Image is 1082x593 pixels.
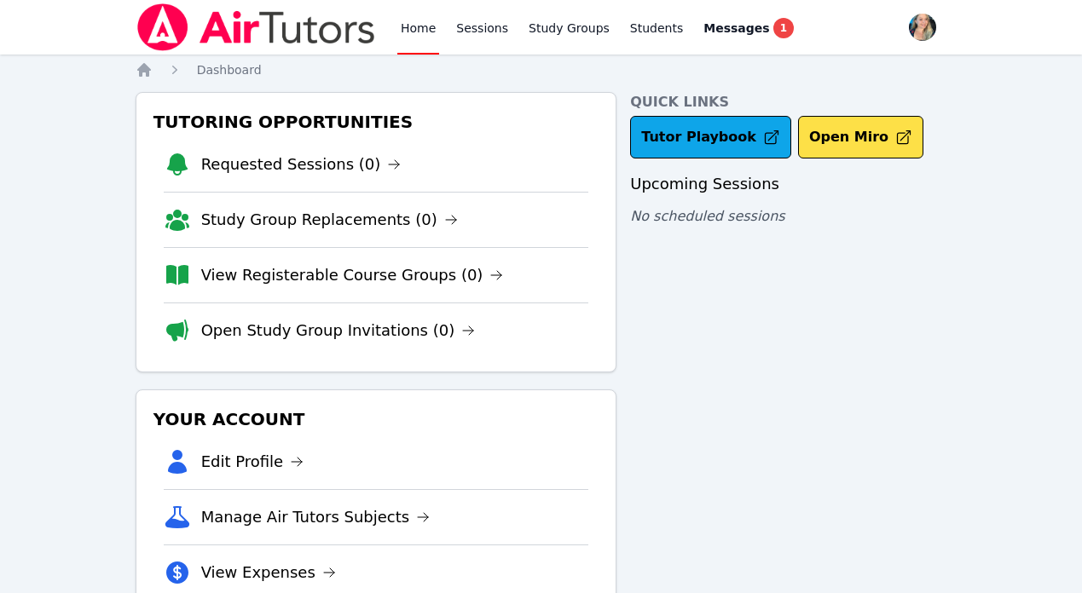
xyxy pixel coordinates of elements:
[201,208,458,232] a: Study Group Replacements (0)
[201,263,504,287] a: View Registerable Course Groups (0)
[201,319,476,343] a: Open Study Group Invitations (0)
[201,505,431,529] a: Manage Air Tutors Subjects
[201,561,336,584] a: View Expenses
[150,404,603,435] h3: Your Account
[150,107,603,137] h3: Tutoring Opportunities
[201,153,402,176] a: Requested Sessions (0)
[197,61,262,78] a: Dashboard
[773,18,794,38] span: 1
[630,116,791,158] a: Tutor Playbook
[703,20,769,37] span: Messages
[136,3,377,51] img: Air Tutors
[798,116,923,158] button: Open Miro
[630,172,946,196] h3: Upcoming Sessions
[197,63,262,77] span: Dashboard
[630,208,784,224] span: No scheduled sessions
[630,92,946,112] h4: Quick Links
[136,61,947,78] nav: Breadcrumb
[201,450,304,474] a: Edit Profile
